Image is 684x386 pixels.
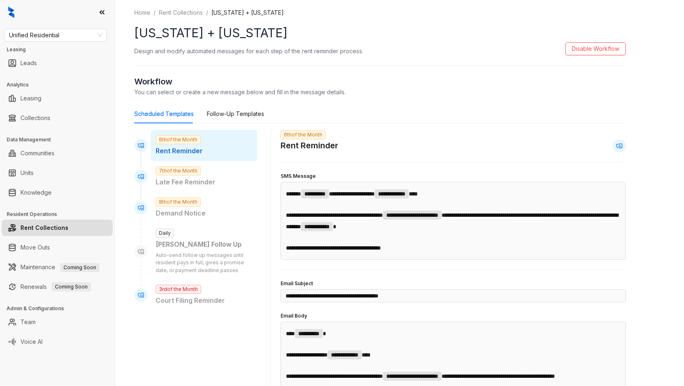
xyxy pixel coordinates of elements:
h4: SMS Message [281,173,626,180]
li: / [154,8,156,17]
li: Collections [2,110,113,126]
span: Daily [156,229,174,238]
a: Team [20,314,36,330]
span: 6th of the Month [156,135,201,144]
li: Team [2,314,113,330]
h3: Data Management [7,136,114,143]
li: Rent Collections [2,220,113,236]
h3: Resident Operations [7,211,114,218]
span: Unified Residential [9,29,102,41]
div: Follow-Up Templates [207,109,264,118]
li: Leasing [2,90,113,107]
h4: Email Body [281,312,626,320]
li: Units [2,165,113,181]
p: You can select or create a new message below and fill in the message details. [134,88,626,96]
li: Voice AI [2,334,113,350]
div: Scheduled Templates [134,109,194,118]
span: 6th of the Month [281,130,326,139]
p: Court Filing Reminder [156,295,252,306]
a: Units [20,165,34,181]
span: Disable Workflow [572,44,619,53]
h3: Analytics [7,81,114,89]
a: Home [133,8,152,17]
li: Leads [2,55,113,71]
h4: Email Subject [281,280,626,288]
li: Communities [2,145,113,161]
h1: [US_STATE] + [US_STATE] [134,24,626,42]
a: Communities [20,145,54,161]
li: Maintenance [2,259,113,275]
span: Coming Soon [52,282,91,291]
li: / [206,8,208,17]
a: Voice AI [20,334,43,350]
span: 3rd of the Month [156,285,201,294]
h3: Admin & Configurations [7,305,114,312]
a: Leasing [20,90,41,107]
li: Renewals [2,279,113,295]
h2: Rent Reminder [281,139,338,152]
img: logo [8,7,14,18]
button: Disable Workflow [565,42,626,55]
li: Move Outs [2,239,113,256]
p: Auto-send follow up messages until resident pays in full, gives a promise date, or payment deadli... [156,252,252,275]
a: RenewalsComing Soon [20,279,91,295]
p: Demand Notice [156,208,252,218]
p: Design and modify automated messages for each step of the rent reminder process. [134,47,363,55]
div: [PERSON_NAME] Follow Up [156,239,252,250]
h3: Leasing [7,46,114,53]
span: Coming Soon [60,263,100,272]
span: 8th of the Month [156,198,201,207]
a: Leads [20,55,37,71]
a: Collections [20,110,50,126]
li: [US_STATE] + [US_STATE] [211,8,284,17]
h2: Workflow [134,75,626,88]
li: Knowledge [2,184,113,201]
a: Knowledge [20,184,52,201]
span: 7th of the Month [156,166,201,175]
a: Move Outs [20,239,50,256]
p: Late Fee Reminder [156,177,252,187]
a: Rent Collections [20,220,68,236]
a: Rent Collections [157,8,204,17]
p: Rent Reminder [156,146,252,156]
